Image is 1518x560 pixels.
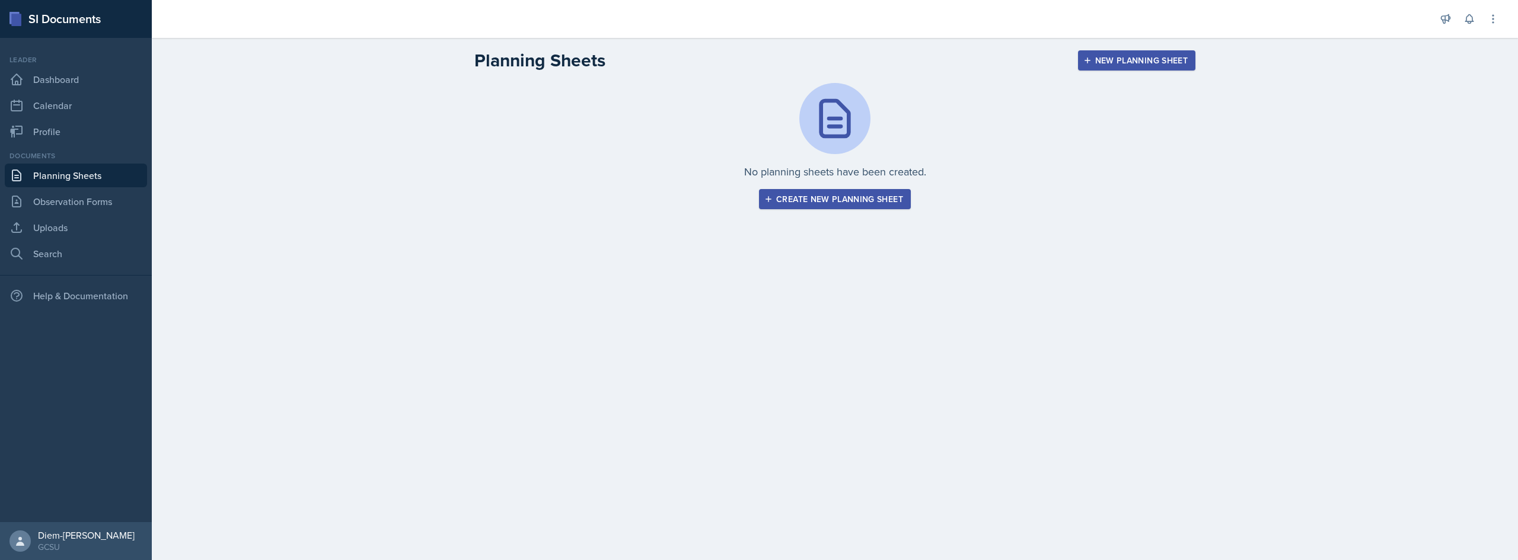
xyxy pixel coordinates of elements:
div: GCSU [38,541,135,553]
div: Help & Documentation [5,284,147,308]
a: Observation Forms [5,190,147,213]
div: Documents [5,151,147,161]
a: Profile [5,120,147,143]
a: Search [5,242,147,265]
div: Create new planning sheet [767,194,903,204]
div: Leader [5,55,147,65]
p: No planning sheets have been created. [744,164,926,180]
a: Uploads [5,216,147,239]
a: Calendar [5,94,147,117]
div: New Planning Sheet [1086,56,1188,65]
button: New Planning Sheet [1078,50,1195,71]
h2: Planning Sheets [474,50,605,71]
button: Create new planning sheet [759,189,911,209]
div: Diem-[PERSON_NAME] [38,529,135,541]
a: Dashboard [5,68,147,91]
a: Planning Sheets [5,164,147,187]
